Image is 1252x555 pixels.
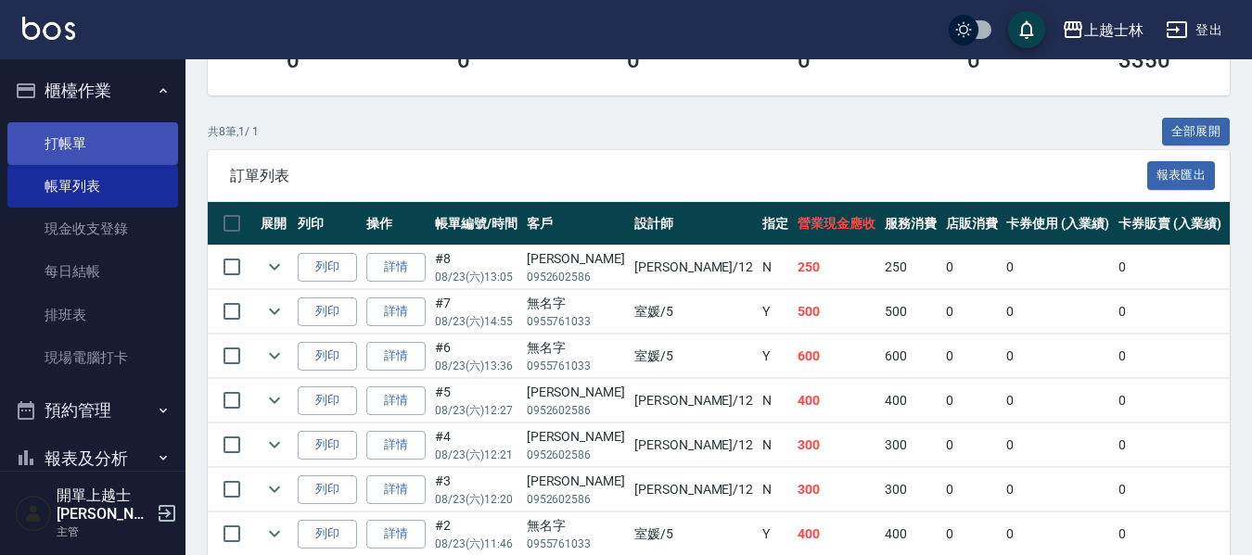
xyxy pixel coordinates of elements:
td: 0 [1002,290,1114,334]
th: 店販消費 [941,202,1003,246]
a: 打帳單 [7,122,178,165]
a: 詳情 [366,386,426,415]
p: 0952602586 [527,402,625,419]
td: 0 [1002,379,1114,423]
p: 0952602586 [527,491,625,508]
td: 600 [793,334,880,378]
div: 無名字 [527,294,625,313]
td: 0 [1002,468,1114,511]
button: 列印 [298,297,357,326]
a: 詳情 [366,342,426,371]
td: N [758,468,793,511]
p: 08/23 (六) 12:27 [435,402,517,419]
td: #5 [430,379,522,423]
a: 現場電腦打卡 [7,336,178,379]
p: 08/23 (六) 11:46 [435,536,517,552]
button: expand row [261,475,288,503]
td: 0 [941,290,1003,334]
button: expand row [261,520,288,548]
img: Logo [22,17,75,40]
td: 300 [793,468,880,511]
td: 0 [1114,246,1226,289]
a: 排班表 [7,294,178,336]
a: 詳情 [366,297,426,326]
td: 250 [793,246,880,289]
button: 全部展開 [1162,118,1231,146]
th: 指定 [758,202,793,246]
button: save [1008,11,1045,48]
button: 預約管理 [7,386,178,435]
p: 08/23 (六) 13:05 [435,269,517,285]
td: 0 [941,468,1003,511]
td: 500 [793,290,880,334]
a: 帳單列表 [7,165,178,208]
p: 0955761033 [527,358,625,374]
th: 營業現金應收 [793,202,880,246]
button: expand row [261,253,288,281]
p: 08/23 (六) 13:36 [435,358,517,374]
p: 共 8 筆, 1 / 1 [208,123,259,140]
button: 列印 [298,475,357,504]
a: 詳情 [366,520,426,549]
th: 帳單編號/時間 [430,202,522,246]
h3: 0 [627,47,640,73]
td: N [758,246,793,289]
td: 0 [1002,334,1114,378]
p: 0952602586 [527,269,625,285]
td: 0 [941,379,1003,423]
td: 0 [1114,468,1226,511]
button: expand row [261,297,288,325]
a: 每日結帳 [7,250,178,293]
h3: 0 [967,47,980,73]
button: 櫃檯作業 [7,67,178,115]
td: #3 [430,468,522,511]
p: 08/23 (六) 12:21 [435,447,517,463]
td: 0 [1002,423,1114,467]
td: 0 [941,334,1003,378]
td: Y [758,334,793,378]
button: 報表匯出 [1147,161,1216,190]
button: 上越士林 [1054,11,1151,49]
td: 0 [1114,379,1226,423]
td: 室媛 /5 [630,334,758,378]
td: N [758,423,793,467]
button: 列印 [298,386,357,415]
td: [PERSON_NAME] /12 [630,379,758,423]
button: 列印 [298,520,357,549]
button: 列印 [298,253,357,282]
td: 300 [880,468,941,511]
td: 0 [1002,246,1114,289]
button: 列印 [298,431,357,460]
td: [PERSON_NAME] /12 [630,246,758,289]
p: 0955761033 [527,536,625,552]
button: expand row [261,342,288,370]
a: 現金收支登錄 [7,208,178,250]
a: 報表匯出 [1147,166,1216,183]
th: 列印 [293,202,362,246]
button: expand row [261,431,288,459]
td: [PERSON_NAME] /12 [630,423,758,467]
p: 08/23 (六) 12:20 [435,491,517,508]
div: [PERSON_NAME] [527,249,625,269]
td: 600 [880,334,941,378]
p: 0955761033 [527,313,625,330]
td: 500 [880,290,941,334]
td: [PERSON_NAME] /12 [630,468,758,511]
img: Person [15,495,52,532]
h3: 0 [798,47,811,73]
td: 300 [793,423,880,467]
td: #6 [430,334,522,378]
th: 操作 [362,202,430,246]
td: #4 [430,423,522,467]
th: 卡券使用 (入業績) [1002,202,1114,246]
td: 250 [880,246,941,289]
button: 列印 [298,342,357,371]
span: 訂單列表 [230,167,1147,185]
th: 客戶 [522,202,630,246]
th: 展開 [256,202,293,246]
div: [PERSON_NAME] [527,427,625,447]
div: 無名字 [527,338,625,358]
td: Y [758,290,793,334]
p: 主管 [57,523,151,540]
th: 服務消費 [880,202,941,246]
